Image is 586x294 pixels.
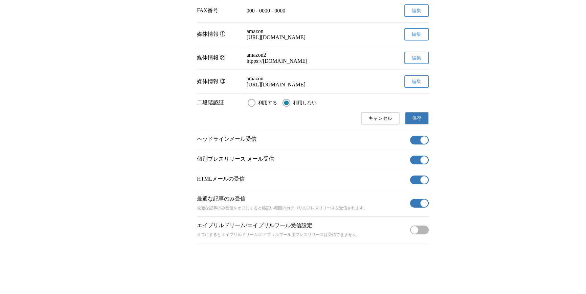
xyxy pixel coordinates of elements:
[405,112,429,125] button: 保存
[197,31,241,38] div: 媒体情報 ①
[247,52,379,64] p: amazon2 htpps://[DOMAIN_NAME]
[404,4,429,17] button: 編集
[412,79,421,85] span: 編集
[197,232,407,238] p: オフにするとエイプリルドリーム/エイプリルフール用プレスリリースは受信できません。
[197,156,407,163] p: 個別プレスリリース メール受信
[197,222,407,229] p: エイプリルドリーム/エイプリルフール受信設定
[412,115,422,122] span: 保存
[197,136,407,143] p: ヘッドラインメール受信
[404,52,429,64] button: 編集
[368,115,392,122] span: キャンセル
[412,55,421,61] span: 編集
[361,112,400,125] button: キャンセル
[404,28,429,41] button: 編集
[283,99,290,107] input: 利用しない
[197,78,241,85] div: 媒体情報 ③
[247,76,379,88] p: amazon [URL][DOMAIN_NAME]
[247,8,379,14] p: 000 - 0000 - 0000
[258,100,277,106] span: 利用する
[197,54,241,61] div: 媒体情報 ②
[197,7,241,14] div: FAX番号
[197,195,407,203] p: 最適な記事のみ受信
[197,99,242,106] div: 二段階認証
[293,100,317,106] span: 利用しない
[404,75,429,88] button: 編集
[197,176,407,183] p: HTMLメールの受信
[412,8,421,14] span: 編集
[412,31,421,37] span: 編集
[247,28,379,41] p: amazon [URL][DOMAIN_NAME]
[248,99,255,107] input: 利用する
[197,205,407,211] p: 最適な記事のみ受信をオフにすると幅広い範囲のカテゴリのプレスリリースを受信されます。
